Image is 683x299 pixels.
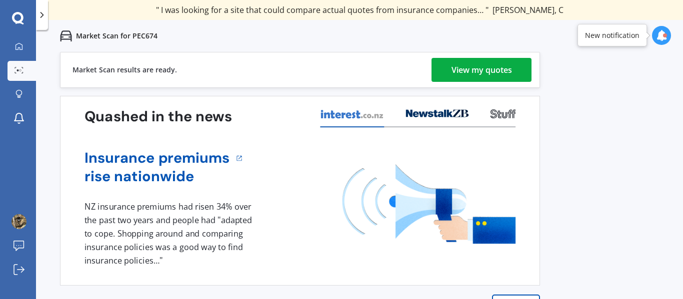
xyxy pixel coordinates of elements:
[84,167,230,186] a: rise nationwide
[84,149,230,167] a: Insurance premiums
[11,214,26,229] img: ACg8ocLAEfOgyMlHue-wCqb4tBGofLTJO60G4CbgGiTrNVOSzUbZjL4a=s96-c
[72,52,177,87] div: Market Scan results are ready.
[585,30,639,40] div: New notification
[76,31,157,41] p: Market Scan for PEC674
[84,107,232,126] h3: Quashed in the news
[451,58,512,82] div: View my quotes
[431,58,531,82] a: View my quotes
[84,200,255,267] div: NZ insurance premiums had risen 34% over the past two years and people had "adapted to cope. Shop...
[342,164,515,244] img: media image
[60,30,72,42] img: car.f15378c7a67c060ca3f3.svg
